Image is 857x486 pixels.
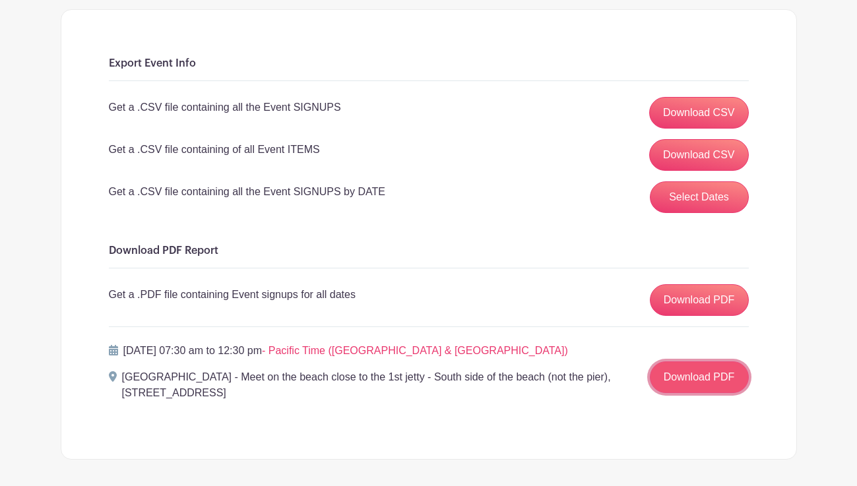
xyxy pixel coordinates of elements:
p: [GEOGRAPHIC_DATA] - Meet on the beach close to the 1st jetty - South side of the beach (not the p... [122,369,650,401]
p: Get a .PDF file containing Event signups for all dates [109,287,356,303]
button: Select Dates [650,181,749,213]
a: Download PDF [650,361,749,393]
a: Download CSV [649,97,749,129]
p: Get a .CSV file containing of all Event ITEMS [109,142,320,158]
h6: Export Event Info [109,57,749,70]
p: Get a .CSV file containing all the Event SIGNUPS by DATE [109,184,385,200]
a: Download CSV [649,139,749,171]
p: Get a .CSV file containing all the Event SIGNUPS [109,100,341,115]
a: Download PDF [650,284,749,316]
span: - Pacific Time ([GEOGRAPHIC_DATA] & [GEOGRAPHIC_DATA]) [262,345,568,356]
p: [DATE] 07:30 am to 12:30 pm [123,343,568,359]
h6: Download PDF Report [109,245,749,257]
